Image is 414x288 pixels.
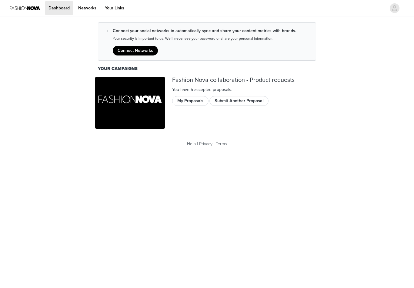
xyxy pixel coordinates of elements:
[98,65,316,72] div: Your Campaigns
[209,96,269,106] button: Submit Another Proposal
[113,36,296,41] p: Your security is important to us. We’ll never see your password or share your personal information.
[392,3,397,13] div: avatar
[95,77,165,129] img: Fashion Nova
[113,46,158,55] button: Connect Networks
[197,141,198,146] span: |
[199,141,212,146] a: Privacy
[229,87,231,92] span: s
[214,141,215,146] span: |
[75,1,100,15] a: Networks
[172,77,319,84] div: Fashion Nova collaboration - Product requests
[216,141,227,146] a: Terms
[45,1,73,15] a: Dashboard
[113,28,296,34] p: Connect your social networks to automatically sync and share your content metrics with brands.
[172,96,209,106] button: My Proposals
[10,1,40,15] img: Fashion Nova Logo
[187,141,196,146] a: Help
[101,1,128,15] a: Your Links
[172,87,232,92] span: You have 5 accepted proposal .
